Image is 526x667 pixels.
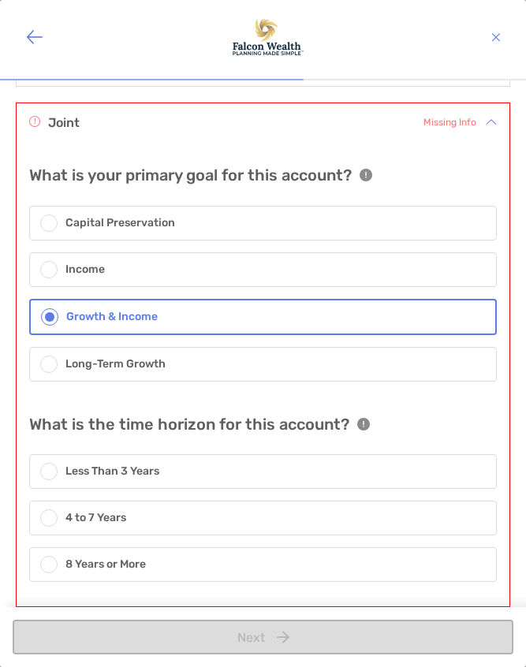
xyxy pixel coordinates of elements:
[17,103,509,142] div: icon arrowJointMissing Info
[65,463,159,480] h6: Less Than 3 Years
[25,28,44,47] img: button icon
[29,415,349,434] h4: What is the time horizon for this account?
[65,214,175,232] h6: Capital Preservation
[423,115,476,130] span: Missing Info
[48,113,80,132] p: Joint
[486,117,497,128] img: icon arrow
[201,19,335,55] img: Falcon Wealth Planning Logo
[491,28,501,47] img: button icon
[29,166,352,184] h4: What is your primary goal for this account?
[65,356,166,373] h6: Long-Term Growth
[66,308,158,326] h6: Growth & Income
[65,261,105,278] h6: Income
[65,509,126,527] h6: 4 to 7 Years
[65,556,146,573] h6: 8 Years or More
